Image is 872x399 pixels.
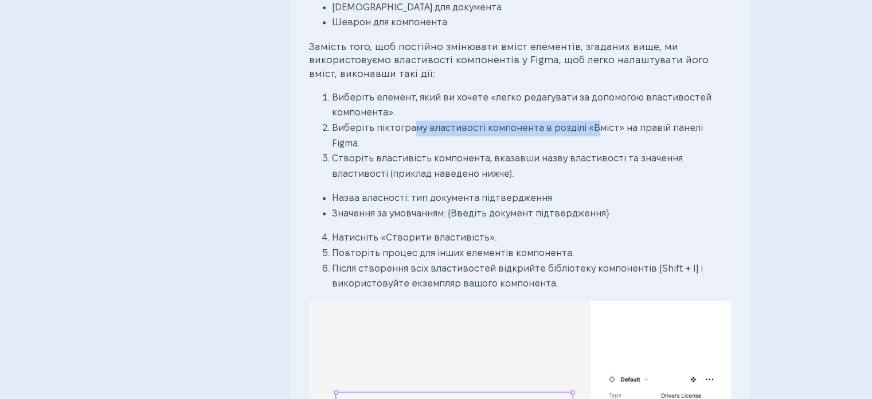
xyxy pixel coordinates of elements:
[332,206,731,222] li: Значення за умовчанням: {Введіть документ підтвердження}
[332,121,731,151] li: Виберіть піктограму властивості компонента в розділі «Вміст» на правій панелі Figma.
[332,261,731,292] li: Після створення всіх властивостей відкрийте бібліотеку компонентів [Shift + I] і використовуйте е...
[332,15,731,30] li: Шеврон для компонента
[332,90,731,121] li: Виберіть елемент, який ви хочете «легко редагувати за допомогою властивостей компонента».
[332,230,731,246] li: Натисніть «Створити властивість».
[332,246,731,261] li: Повторіть процес для інших елементів компонента.
[332,151,731,181] li: Створіть властивість компонента, вказавши назву властивості та значення властивості (приклад наве...
[309,40,731,81] p: Замість того, щоб постійно змінювати вміст елементів, згаданих вище, ми використовуємо властивост...
[332,191,731,206] li: Назва власності: тип документа підтвердження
